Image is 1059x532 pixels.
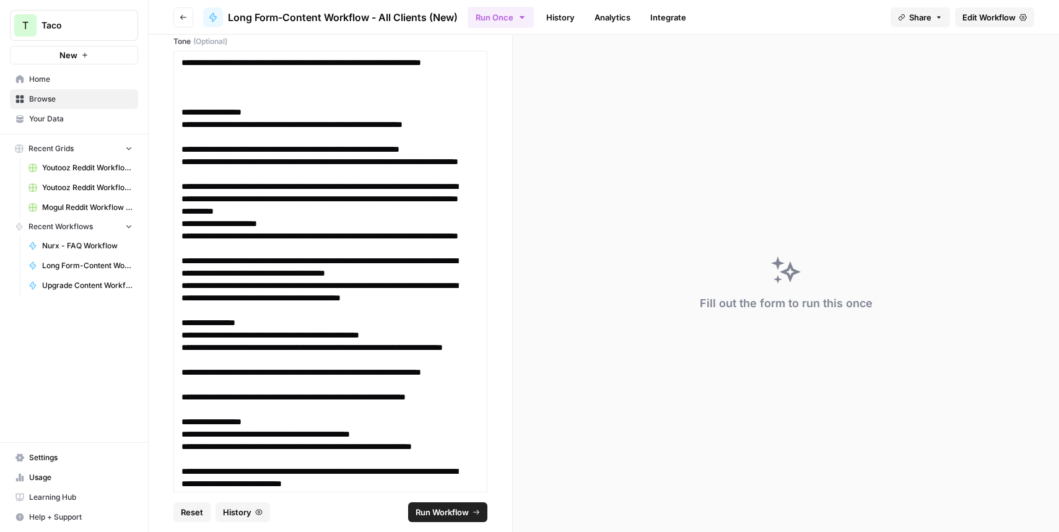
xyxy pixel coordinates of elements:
span: History [223,506,251,518]
span: Youtooz Reddit Workflow Grid (1) [42,162,133,173]
button: Reset [173,502,211,522]
a: Youtooz Reddit Workflow Grid (1) [23,158,138,178]
a: Analytics [587,7,638,27]
span: Youtooz Reddit Workflow Grid [42,182,133,193]
a: Upgrade Content Workflow - Nurx [23,276,138,295]
span: Your Data [29,113,133,124]
span: Reset [181,506,203,518]
span: Edit Workflow [962,11,1016,24]
span: Long Form-Content Workflow - AI Clients (New) [42,260,133,271]
span: Recent Workflows [28,221,93,232]
a: Integrate [643,7,694,27]
span: Learning Hub [29,492,133,503]
button: Help + Support [10,507,138,527]
button: Share [891,7,950,27]
button: History [216,502,270,522]
span: Browse [29,94,133,105]
span: Help + Support [29,512,133,523]
a: Settings [10,448,138,468]
button: Run Workflow [408,502,487,522]
a: History [539,7,582,27]
a: Home [10,69,138,89]
a: Edit Workflow [955,7,1034,27]
button: Run Once [468,7,534,28]
a: Nurx - FAQ Workflow [23,236,138,256]
span: Recent Grids [28,143,74,154]
a: Browse [10,89,138,109]
a: Learning Hub [10,487,138,507]
span: Settings [29,452,133,463]
button: Workspace: Taco [10,10,138,41]
span: Nurx - FAQ Workflow [42,240,133,251]
div: Fill out the form to run this once [700,295,873,312]
span: Upgrade Content Workflow - Nurx [42,280,133,291]
span: Share [909,11,931,24]
span: Home [29,74,133,85]
span: Run Workflow [416,506,469,518]
label: Tone [173,36,487,47]
span: New [59,49,77,61]
button: Recent Workflows [10,217,138,236]
span: Long Form-Content Workflow - All Clients (New) [228,10,458,25]
a: Long Form-Content Workflow - AI Clients (New) [23,256,138,276]
button: Recent Grids [10,139,138,158]
button: New [10,46,138,64]
span: T [22,18,28,33]
span: Mogul Reddit Workflow Grid (1) [42,202,133,213]
span: (Optional) [193,36,227,47]
a: Youtooz Reddit Workflow Grid [23,178,138,198]
a: Long Form-Content Workflow - All Clients (New) [203,7,458,27]
span: Taco [41,19,116,32]
a: Mogul Reddit Workflow Grid (1) [23,198,138,217]
a: Your Data [10,109,138,129]
span: Usage [29,472,133,483]
a: Usage [10,468,138,487]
